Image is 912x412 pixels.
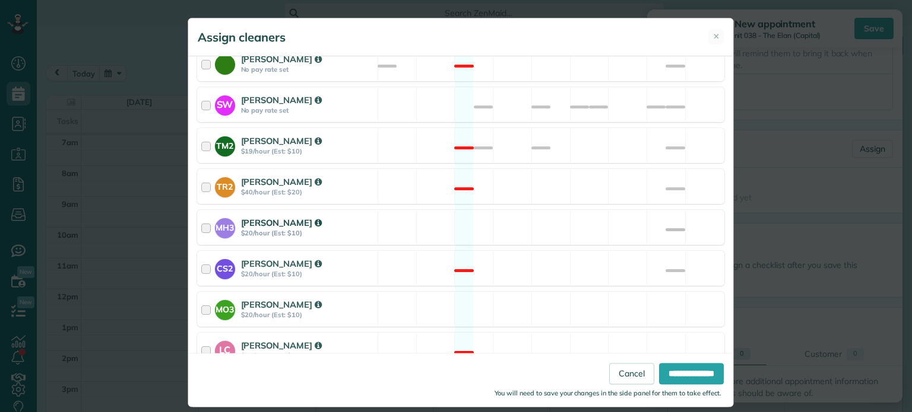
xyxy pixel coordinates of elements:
strong: $20/hour (Est: $10) [241,229,374,237]
strong: [PERSON_NAME] [241,217,322,228]
strong: $40/hour (Est: $20) [241,188,374,196]
a: Cancel [609,363,654,385]
strong: CS2 [215,259,235,275]
strong: LC [215,341,235,357]
strong: No pay rate set [241,65,374,74]
strong: [PERSON_NAME] [241,176,322,187]
strong: [PERSON_NAME] [241,258,322,269]
strong: SW [215,95,235,112]
strong: $19/hour (Est: $10) [241,147,374,155]
strong: MO3 [215,300,235,316]
strong: [PERSON_NAME] [241,299,322,310]
h5: Assign cleaners [198,29,286,46]
small: You will need to save your changes in the side panel for them to take effect. [495,389,721,398]
strong: [PERSON_NAME] [241,53,322,65]
strong: [PERSON_NAME] [241,135,322,146]
span: ✕ [713,31,720,42]
strong: MH3 [215,218,235,234]
strong: $20/hour (Est: $10) [241,311,374,319]
strong: [PERSON_NAME] [241,94,322,106]
strong: $20/hour (Est: $10) [241,270,374,278]
strong: TR2 [215,177,235,193]
strong: No pay rate set [241,106,374,114]
strong: $20/hour (Est: $10) [241,352,374,360]
strong: TM2 [215,136,235,152]
strong: [PERSON_NAME] [241,340,322,351]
